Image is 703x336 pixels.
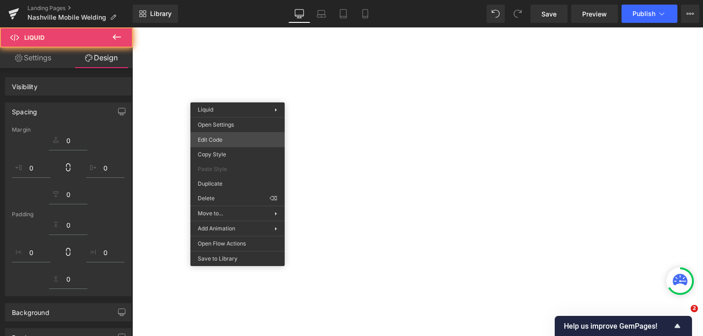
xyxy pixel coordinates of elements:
a: Tablet [332,5,354,23]
button: Show survey - Help us improve GemPages! [564,320,683,331]
iframe: Intercom live chat [672,305,694,327]
span: Edit Code [198,136,277,144]
span: Duplicate [198,180,277,188]
div: Visibility [12,78,38,91]
input: 0 [49,131,87,150]
span: Copy Style [198,150,277,159]
a: Mobile [354,5,376,23]
span: Paste Style [198,165,277,173]
div: Background [12,304,49,316]
input: 0 [49,185,87,204]
button: Publish [622,5,677,23]
button: Undo [487,5,505,23]
input: 0 [49,216,87,235]
span: Liquid [24,34,44,41]
a: Desktop [288,5,310,23]
span: Open Flow Actions [198,240,277,248]
span: Delete [198,194,270,203]
button: More [681,5,699,23]
span: Help us improve GemPages! [564,322,672,331]
span: Save to Library [198,255,277,263]
span: Nashville Mobile Welding [27,14,106,21]
span: Open Settings [198,121,277,129]
span: Library [150,10,172,18]
span: Move to... [198,209,275,218]
span: Publish [633,10,655,17]
span: Add Animation [198,224,275,233]
span: 2 [691,305,698,312]
div: Padding [12,211,124,218]
a: Preview [571,5,618,23]
input: 0 [86,159,124,178]
input: 0 [12,159,50,178]
a: Landing Pages [27,5,133,12]
input: 0 [49,270,87,289]
span: Liquid [198,106,213,113]
button: Redo [508,5,527,23]
a: Laptop [310,5,332,23]
input: 0 [86,243,124,262]
span: Save [541,9,557,19]
div: Margin [12,127,124,133]
a: Design [68,48,135,68]
span: ⌫ [270,194,277,203]
div: Spacing [12,103,37,116]
input: 0 [12,243,50,262]
span: Preview [582,9,607,19]
a: New Library [133,5,178,23]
